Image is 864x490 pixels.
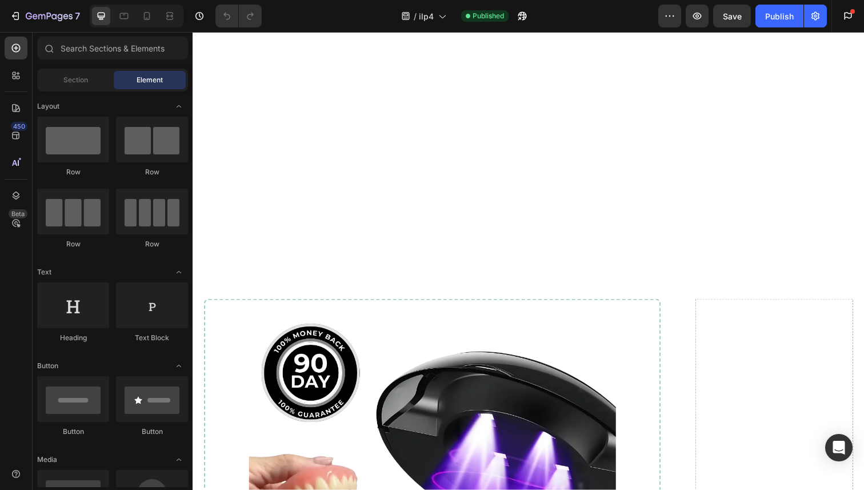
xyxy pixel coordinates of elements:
span: Layout [37,101,59,111]
button: Publish [755,5,803,27]
div: Publish [765,10,794,22]
button: Save [713,5,751,27]
div: Button [116,427,188,437]
span: ilp4 [419,10,434,22]
span: Published [473,11,504,21]
span: / [414,10,417,22]
span: Button [37,361,58,371]
div: Row [37,239,109,249]
span: Media [37,455,57,465]
span: Toggle open [170,357,188,375]
button: 7 [5,5,85,27]
span: Toggle open [170,451,188,469]
div: Row [116,239,188,249]
div: 450 [11,122,27,131]
iframe: Design area [193,32,864,490]
div: Row [37,167,109,177]
span: Text [37,267,51,277]
div: Button [37,427,109,437]
div: Heading [37,333,109,343]
div: Open Intercom Messenger [825,434,853,461]
div: Row [116,167,188,177]
span: Section [63,75,88,85]
p: 7 [75,9,80,23]
span: Toggle open [170,97,188,115]
div: Undo/Redo [215,5,262,27]
div: Text Block [116,333,188,343]
span: Save [723,11,742,21]
input: Search Sections & Elements [37,37,188,59]
span: Element [137,75,163,85]
span: Toggle open [170,263,188,281]
div: Beta [9,209,27,218]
